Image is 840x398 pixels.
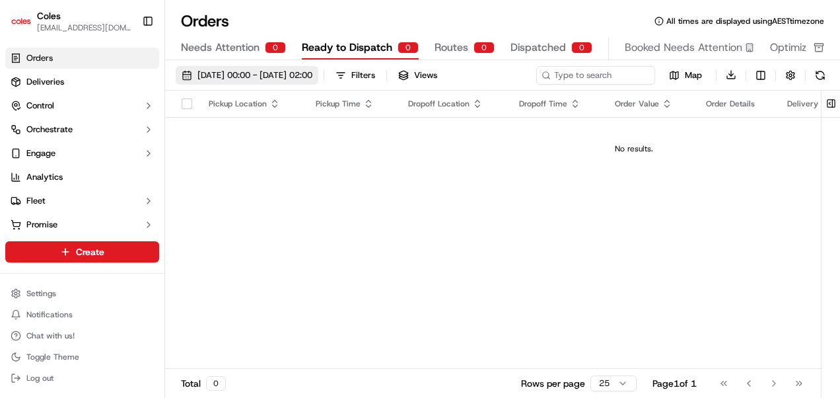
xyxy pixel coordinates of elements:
[8,186,106,210] a: 📗Knowledge Base
[45,126,217,139] div: Start new chat
[37,9,61,22] button: Coles
[26,288,56,299] span: Settings
[392,66,443,85] button: Views
[13,126,37,149] img: 1736555255976-a54dd68f-1ca7-489b-9aae-adbdc363a1c4
[125,191,212,204] span: API Documentation
[5,190,159,212] button: Fleet
[265,42,286,54] div: 0
[225,130,240,145] button: Start new chat
[76,245,104,259] span: Create
[330,66,381,85] button: Filters
[435,40,468,56] span: Routes
[519,99,594,109] div: Dropoff Time
[176,66,318,85] button: [DATE] 00:00 - [DATE] 02:00
[5,327,159,345] button: Chat with us!
[209,99,295,109] div: Pickup Location
[521,377,585,390] p: Rows per page
[197,69,312,81] span: [DATE] 00:00 - [DATE] 02:00
[26,52,53,64] span: Orders
[536,66,655,85] input: Type to search
[685,69,702,81] span: Map
[5,95,159,116] button: Control
[106,186,217,210] a: 💻API Documentation
[26,171,63,183] span: Analytics
[625,40,742,56] span: Booked Needs Attention
[5,143,159,164] button: Engage
[26,219,57,231] span: Promise
[398,42,419,54] div: 0
[11,11,32,32] img: Coles
[45,139,167,149] div: We're available if you need us!
[26,352,79,362] span: Toggle Theme
[408,99,498,109] div: Dropoff Location
[112,192,122,203] div: 💻
[26,309,73,320] span: Notifications
[5,5,137,37] button: ColesColes[EMAIL_ADDRESS][DOMAIN_NAME]
[26,147,55,159] span: Engage
[206,376,226,391] div: 0
[26,191,101,204] span: Knowledge Base
[5,284,159,303] button: Settings
[13,52,240,73] p: Welcome 👋
[13,13,40,39] img: Nash
[26,331,75,341] span: Chat with us!
[5,305,159,324] button: Notifications
[615,99,685,109] div: Order Value
[26,76,64,88] span: Deliveries
[811,66,829,85] button: Refresh
[5,348,159,366] button: Toggle Theme
[26,100,54,112] span: Control
[571,42,592,54] div: 0
[181,11,229,32] h1: Orders
[13,192,24,203] div: 📗
[302,40,392,56] span: Ready to Dispatch
[510,40,566,56] span: Dispatched
[5,71,159,93] a: Deliveries
[5,48,159,69] a: Orders
[706,99,766,109] div: Order Details
[5,119,159,140] button: Orchestrate
[351,69,375,81] div: Filters
[473,42,495,54] div: 0
[26,124,73,136] span: Orchestrate
[316,99,386,109] div: Pickup Time
[181,40,260,56] span: Needs Attention
[5,241,159,262] button: Create
[652,377,697,390] div: Page 1 of 1
[34,85,238,99] input: Got a question? Start typing here...
[5,369,159,387] button: Log out
[131,223,160,233] span: Pylon
[660,67,711,83] button: Map
[5,167,159,188] a: Analytics
[666,16,824,26] span: All times are displayed using AEST timezone
[414,69,437,81] span: Views
[37,22,131,33] button: [EMAIL_ADDRESS][DOMAIN_NAME]
[26,373,53,383] span: Log out
[93,223,160,233] a: Powered byPylon
[26,195,46,207] span: Fleet
[181,376,226,391] div: Total
[5,214,159,235] button: Promise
